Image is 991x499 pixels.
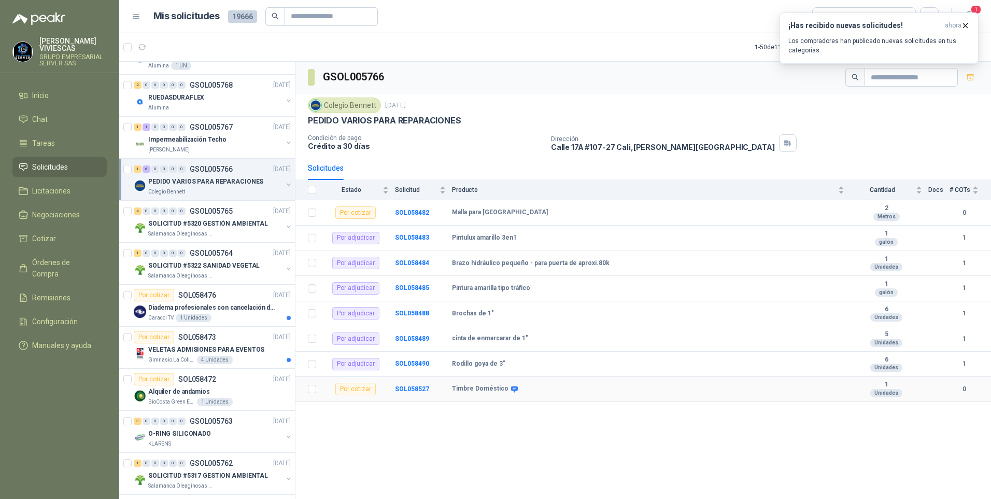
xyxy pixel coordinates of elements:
div: Unidades [870,364,902,372]
img: Company Logo [134,221,146,234]
div: Por adjudicar [332,282,379,295]
b: Malla para [GEOGRAPHIC_DATA] [452,209,548,217]
div: 0 [169,249,177,257]
a: SOL058485 [395,284,429,292]
div: 0 [151,123,159,131]
a: 1 1 0 0 0 0 GSOL005767[DATE] Company LogoImpermeabilización Techo[PERSON_NAME] [134,121,293,154]
b: 1 [950,334,979,344]
div: 1 [134,165,141,173]
a: SOL058490 [395,360,429,367]
span: Cotizar [32,233,56,244]
b: Brazo hidráulico pequeño - para puerta de aproxi.80k [452,259,610,268]
span: Chat [32,114,48,125]
h1: Mis solicitudes [153,9,220,24]
p: Colegio Bennett [148,188,185,196]
a: SOL058489 [395,335,429,342]
p: [DATE] [273,290,291,300]
p: [DATE] [385,101,406,110]
th: # COTs [950,180,991,200]
div: Por adjudicar [332,358,379,370]
span: ahora [945,21,961,30]
a: Configuración [12,312,107,331]
a: SOL058482 [395,209,429,216]
b: 1 [851,381,922,389]
div: 0 [160,165,168,173]
div: Por cotizar [134,331,174,343]
img: Company Logo [134,306,146,318]
span: Manuales y ayuda [32,340,91,351]
img: Company Logo [310,100,321,111]
div: Por cotizar [335,206,376,219]
a: Licitaciones [12,181,107,201]
b: 5 [851,330,922,339]
a: 1 0 0 0 0 0 GSOL005764[DATE] Company LogoSOLICITUD #5322 SANIDAD VEGETALSalamanca Oleaginosas SAS [134,247,293,280]
div: 2 [134,81,141,89]
p: Caracol TV [148,314,174,322]
p: [DATE] [273,122,291,132]
img: Company Logo [134,137,146,150]
div: 0 [169,165,177,173]
div: 0 [160,249,168,257]
div: Unidades [870,389,902,397]
th: Solicitud [395,180,452,200]
div: Por adjudicar [332,257,379,269]
a: SOL058527 [395,385,429,393]
span: Solicitudes [32,161,68,173]
p: RUEDASDURAFLEX [148,93,204,103]
th: Producto [452,180,851,200]
p: Salamanca Oleaginosas SAS [148,272,214,280]
a: 1 0 0 0 0 0 GSOL005762[DATE] Company LogoSOLICITUD #5317 GESTION AMBIENTALSalamanca Oleaginosas SAS [134,457,293,490]
div: Por cotizar [134,289,174,301]
a: Chat [12,109,107,129]
div: Unidades [870,339,902,347]
p: Salamanca Oleaginosas SAS [148,230,214,238]
p: [DATE] [273,417,291,426]
b: SOL058484 [395,259,429,267]
b: 1 [851,280,922,288]
p: [PERSON_NAME] [148,146,190,154]
b: 0 [950,208,979,218]
a: 3 0 0 0 0 0 GSOL005763[DATE] Company LogoO-RING SILICONADOKLARENS [134,415,293,448]
a: Inicio [12,86,107,105]
p: KLARENS [148,440,171,448]
p: [DATE] [273,459,291,468]
p: Gimnasio La Colina [148,356,195,364]
p: GSOL005766 [190,165,233,173]
a: Remisiones [12,288,107,308]
div: 0 [178,249,186,257]
b: 1 [950,233,979,243]
b: Rodillo goya de 3" [452,360,505,368]
p: Alquiler de andamios [148,387,210,397]
a: Manuales y ayuda [12,336,107,355]
th: Cantidad [851,180,928,200]
a: Cotizar [12,229,107,248]
p: Diadema profesionales con cancelación de ruido en micrófono [148,303,277,313]
span: Negociaciones [32,209,80,220]
div: 1 [143,123,150,131]
div: 0 [143,418,150,425]
a: Por cotizarSOL058473[DATE] Company LogoVELETAS ADMISIONES PARA EVENTOSGimnasio La Colina4 Unidades [119,327,295,369]
p: SOL058476 [178,292,216,299]
b: SOL058483 [395,234,429,241]
img: Company Logo [134,474,146,486]
div: 0 [151,207,159,215]
div: Unidades [870,313,902,322]
p: Salamanca Oleaginosas SAS [148,482,214,490]
button: 1 [960,7,979,26]
p: GSOL005768 [190,81,233,89]
div: 0 [151,81,159,89]
div: 0 [151,249,159,257]
div: 1 [134,249,141,257]
div: galón [875,288,898,297]
span: Inicio [32,90,49,101]
p: GSOL005763 [190,418,233,425]
b: 2 [851,204,922,213]
div: 4 Unidades [197,356,233,364]
span: search [272,12,279,20]
a: Por cotizarSOL058476[DATE] Company LogoDiadema profesionales con cancelación de ruido en micrófon... [119,285,295,327]
div: 0 [169,460,177,467]
p: GRUPO EMPRESARIAL SERVER SAS [39,54,107,66]
b: 1 [851,255,922,264]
